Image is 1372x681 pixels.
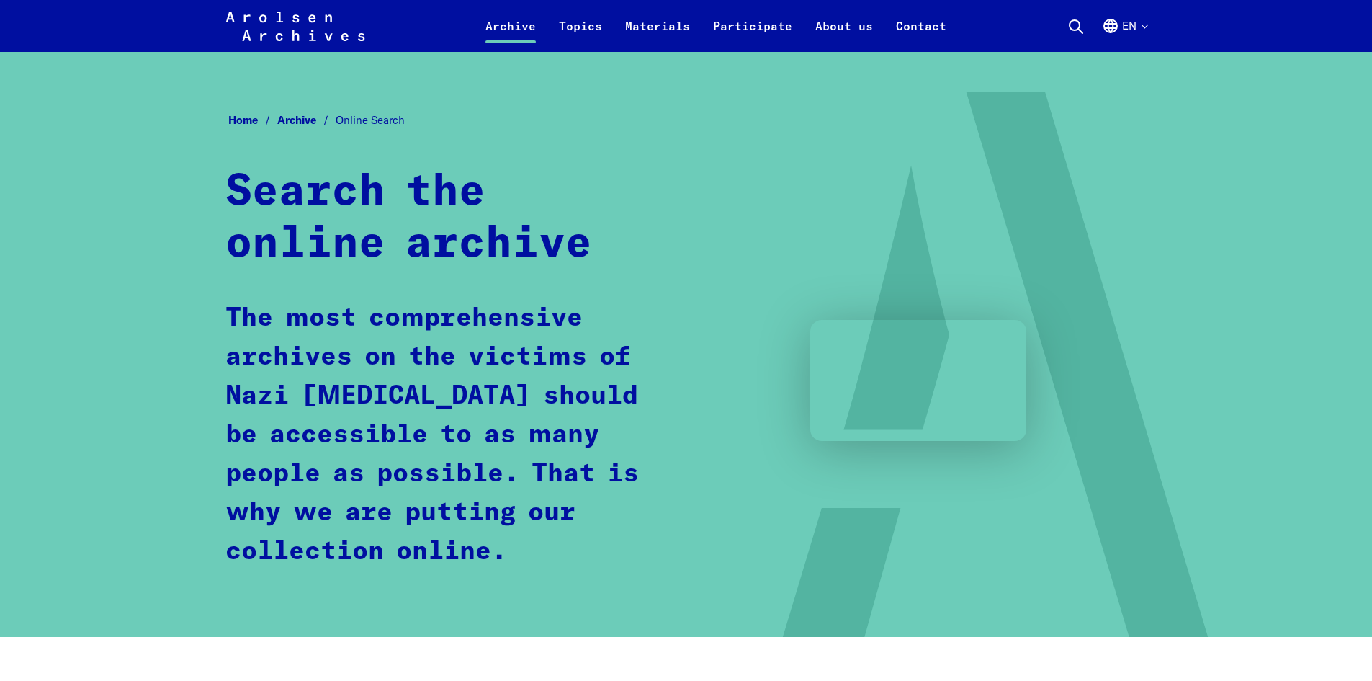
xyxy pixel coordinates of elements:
[474,17,547,52] a: Archive
[884,17,958,52] a: Contact
[701,17,804,52] a: Participate
[614,17,701,52] a: Materials
[225,299,661,571] p: The most comprehensive archives on the victims of Nazi [MEDICAL_DATA] should be accessible to as ...
[474,9,958,43] nav: Primary
[228,113,277,127] a: Home
[547,17,614,52] a: Topics
[277,113,336,127] a: Archive
[336,113,405,127] span: Online Search
[804,17,884,52] a: About us
[225,171,592,266] strong: Search the online archive
[225,110,1147,132] nav: Breadcrumb
[1102,17,1147,52] button: English, language selection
